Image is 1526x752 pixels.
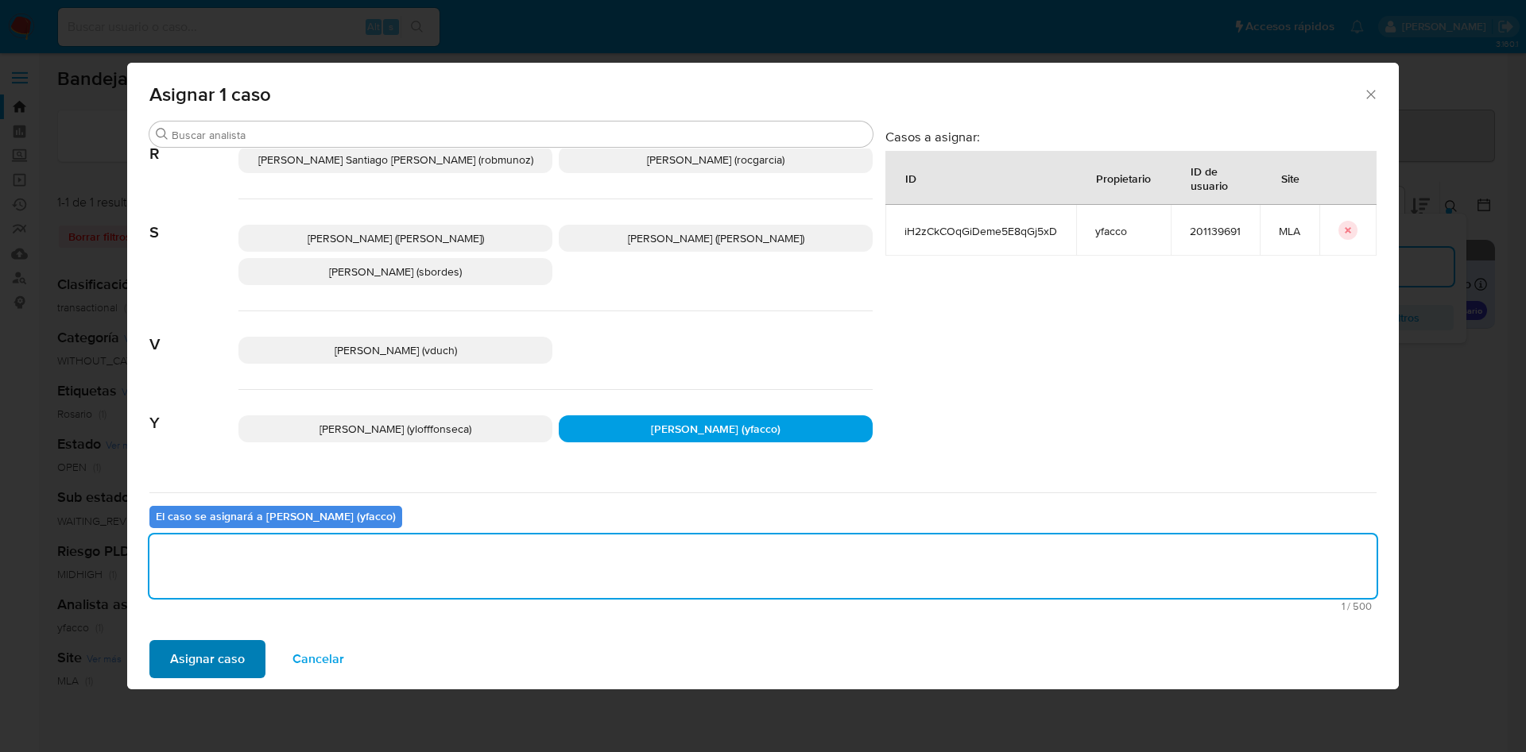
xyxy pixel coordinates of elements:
button: Buscar [156,128,168,141]
span: 201139691 [1190,224,1241,238]
div: [PERSON_NAME] ([PERSON_NAME]) [559,225,873,252]
div: Site [1262,159,1319,197]
div: [PERSON_NAME] ([PERSON_NAME]) [238,225,552,252]
div: [PERSON_NAME] (ylofffonseca) [238,415,552,442]
span: MLA [1279,224,1300,238]
div: [PERSON_NAME] (yfacco) [559,415,873,442]
div: ID [886,159,935,197]
span: Cancelar [292,642,344,677]
span: iH2zCkCOqGiDeme5E8qGj5xD [904,224,1057,238]
div: assign-modal [127,63,1399,689]
span: Asignar 1 caso [149,85,1363,104]
div: [PERSON_NAME] (rocgarcia) [559,146,873,173]
span: Y [149,390,238,433]
span: [PERSON_NAME] (sbordes) [329,264,462,280]
span: yfacco [1095,224,1152,238]
input: Buscar analista [172,128,866,142]
span: [PERSON_NAME] ([PERSON_NAME]) [308,230,484,246]
button: Asignar caso [149,640,265,678]
span: [PERSON_NAME] (yfacco) [651,421,780,437]
h3: Casos a asignar: [885,129,1377,145]
span: [PERSON_NAME] ([PERSON_NAME]) [628,230,804,246]
span: V [149,311,238,354]
div: Propietario [1077,159,1170,197]
span: Máximo 500 caracteres [154,601,1372,611]
span: S [149,199,238,242]
button: Cancelar [272,640,365,678]
div: [PERSON_NAME] (sbordes) [238,258,552,285]
span: [PERSON_NAME] (ylofffonseca) [320,421,471,437]
span: [PERSON_NAME] (vduch) [335,342,457,358]
span: Asignar caso [170,642,245,677]
b: El caso se asignará a [PERSON_NAME] (yfacco) [156,508,396,524]
button: Cerrar ventana [1363,87,1377,101]
div: [PERSON_NAME] (vduch) [238,337,552,364]
span: [PERSON_NAME] (rocgarcia) [647,152,784,168]
div: [PERSON_NAME] Santiago [PERSON_NAME] (robmunoz) [238,146,552,173]
div: ID de usuario [1172,152,1259,204]
button: icon-button [1338,221,1358,240]
span: [PERSON_NAME] Santiago [PERSON_NAME] (robmunoz) [258,152,533,168]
